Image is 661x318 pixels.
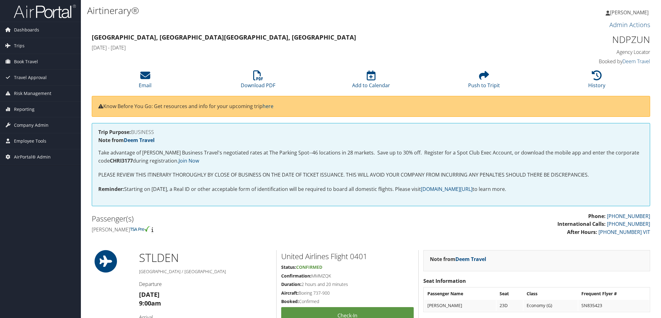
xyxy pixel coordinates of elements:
[92,226,366,233] h4: [PERSON_NAME]
[14,149,51,165] span: AirPortal® Admin
[139,281,272,287] h4: Departure
[241,74,275,89] a: Download PDF
[98,137,155,144] strong: Note from
[524,300,578,311] td: Economy (G)
[14,4,76,19] img: airportal-logo.png
[124,137,155,144] a: Deem Travel
[14,54,38,69] span: Book Travel
[139,299,161,307] strong: 9:00am
[14,102,35,117] span: Reporting
[98,171,644,179] p: PLEASE REVIEW THIS ITINERARY THOROUGHLY BY CLOSE OF BUSINESS ON THE DATE OF TICKET ISSUANCE. THIS...
[430,256,486,263] strong: Note from
[92,213,366,224] h2: Passenger(s)
[281,273,413,279] h5: MMMZQK
[87,4,466,17] h1: Airtinerary®
[588,213,606,220] strong: Phone:
[578,300,649,311] td: SN835423
[609,21,650,29] a: Admin Actions
[281,251,413,262] h2: United Airlines Flight 0401
[578,288,649,299] th: Frequent Flyer #
[352,74,390,89] a: Add to Calendar
[281,298,413,305] h5: Confirmed
[139,74,151,89] a: Email
[607,221,650,227] a: [PHONE_NUMBER]
[496,288,523,299] th: Seat
[281,298,299,304] strong: Booked:
[14,38,25,54] span: Trips
[98,186,124,192] strong: Reminder:
[421,186,472,192] a: [DOMAIN_NAME][URL]
[130,226,150,232] img: tsa-precheck.png
[607,213,650,220] a: [PHONE_NUMBER]
[98,130,644,135] h4: BUSINESS
[567,229,597,235] strong: After Hours:
[424,300,496,311] td: [PERSON_NAME]
[281,281,413,287] h5: 2 hours and 20 minutes
[296,264,322,270] span: Confirmed
[98,129,131,135] strong: Trip Purpose:
[98,149,644,165] p: Take advantage of [PERSON_NAME] Business Travel's negotiated rates at The Parking Spot--46 locati...
[518,49,650,55] h4: Agency Locator
[281,290,299,296] strong: Aircraft:
[606,3,655,22] a: [PERSON_NAME]
[281,290,413,296] h5: Boeing 737-900
[281,264,296,270] strong: Status:
[110,157,133,164] strong: CHRI3177
[281,281,301,287] strong: Duration:
[139,268,272,275] h5: [GEOGRAPHIC_DATA] / [GEOGRAPHIC_DATA]
[14,70,47,85] span: Travel Approval
[14,117,49,133] span: Company Admin
[14,22,39,38] span: Dashboards
[468,74,500,89] a: Push to Tripit
[423,278,466,284] strong: Seat Information
[622,58,650,65] a: Deem Travel
[496,300,523,311] td: 23D
[518,58,650,65] h4: Booked by
[455,256,486,263] a: Deem Travel
[281,273,311,279] strong: Confirmation:
[557,221,606,227] strong: International Calls:
[179,157,199,164] a: Join Now
[139,250,272,266] h1: STL DEN
[610,9,649,16] span: [PERSON_NAME]
[92,44,508,51] h4: [DATE] - [DATE]
[424,288,496,299] th: Passenger Name
[598,229,650,235] a: [PHONE_NUMBER] VIT
[263,103,273,110] a: here
[98,185,644,193] p: Starting on [DATE], a Real ID or other acceptable form of identification will be required to boar...
[92,33,356,41] strong: [GEOGRAPHIC_DATA], [GEOGRAPHIC_DATA] [GEOGRAPHIC_DATA], [GEOGRAPHIC_DATA]
[139,290,160,299] strong: [DATE]
[518,33,650,46] h1: NDPZUN
[98,102,644,111] p: Know Before You Go: Get resources and info for your upcoming trip
[524,288,578,299] th: Class
[588,74,605,89] a: History
[14,133,46,149] span: Employee Tools
[14,86,51,101] span: Risk Management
